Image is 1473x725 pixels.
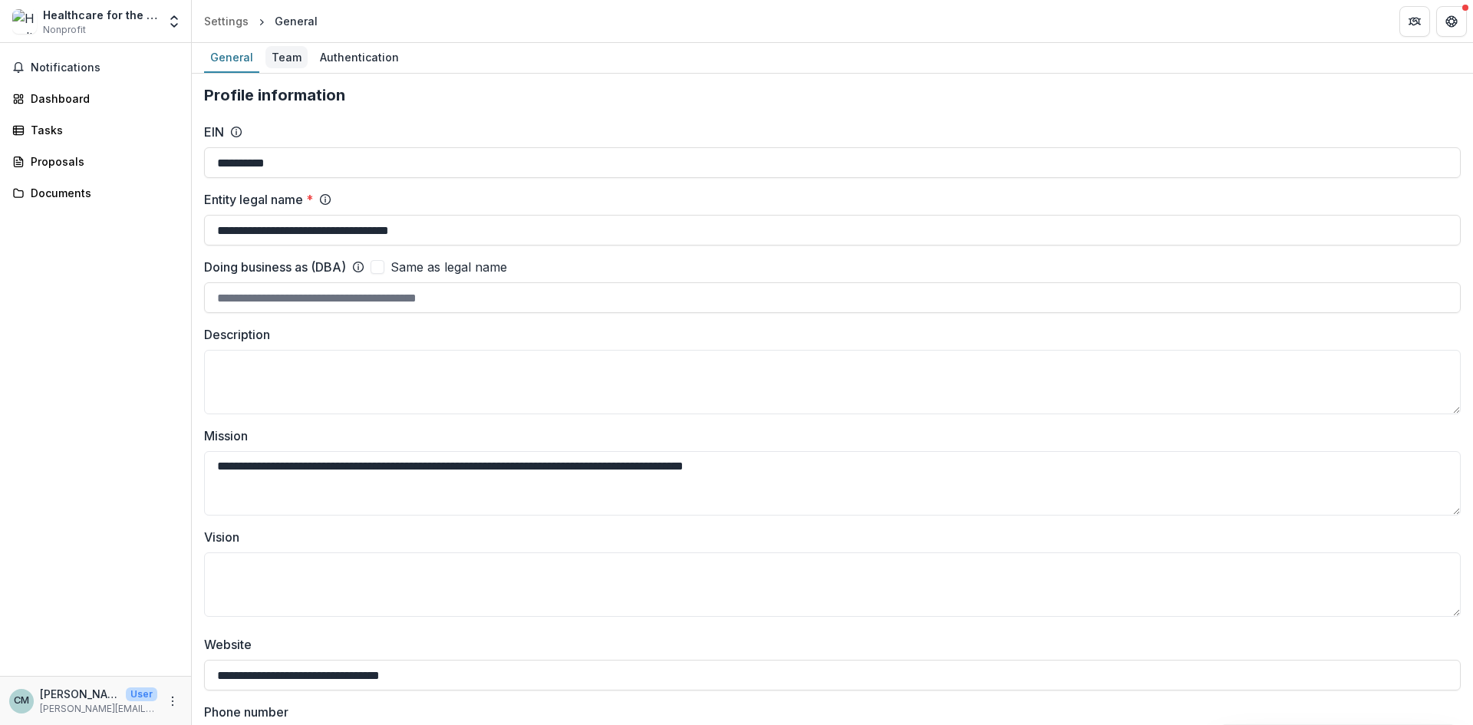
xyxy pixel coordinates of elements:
button: Get Help [1436,6,1467,37]
button: Partners [1399,6,1430,37]
label: Website [204,635,1452,654]
div: Tasks [31,122,173,138]
div: Team [265,46,308,68]
a: General [204,43,259,73]
div: General [275,13,318,29]
div: Healthcare for the Homeless - [GEOGRAPHIC_DATA] [43,7,157,23]
label: Doing business as (DBA) [204,258,346,276]
a: Dashboard [6,86,185,111]
p: [PERSON_NAME][EMAIL_ADDRESS][DOMAIN_NAME] [40,702,157,716]
a: Tasks [6,117,185,143]
label: Description [204,325,1452,344]
nav: breadcrumb [198,10,324,32]
span: Nonprofit [43,23,86,37]
button: More [163,692,182,710]
label: Entity legal name [204,190,313,209]
a: Authentication [314,43,405,73]
div: Documents [31,185,173,201]
label: EIN [204,123,224,141]
p: User [126,687,157,701]
label: Mission [204,427,1452,445]
a: Team [265,43,308,73]
div: Authentication [314,46,405,68]
h2: Profile information [204,86,1461,104]
label: Vision [204,528,1452,546]
div: General [204,46,259,68]
span: Same as legal name [390,258,507,276]
label: Phone number [204,703,1452,721]
button: Open entity switcher [163,6,185,37]
a: Documents [6,180,185,206]
p: [PERSON_NAME], MPH, MHA [40,686,120,702]
div: Dashboard [31,91,173,107]
span: Notifications [31,61,179,74]
div: Carlie A. Brown, MPH, MHA [14,696,29,706]
div: Settings [204,13,249,29]
button: Notifications [6,55,185,80]
a: Proposals [6,149,185,174]
a: Settings [198,10,255,32]
img: Healthcare for the Homeless - Houston [12,9,37,34]
div: Proposals [31,153,173,170]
